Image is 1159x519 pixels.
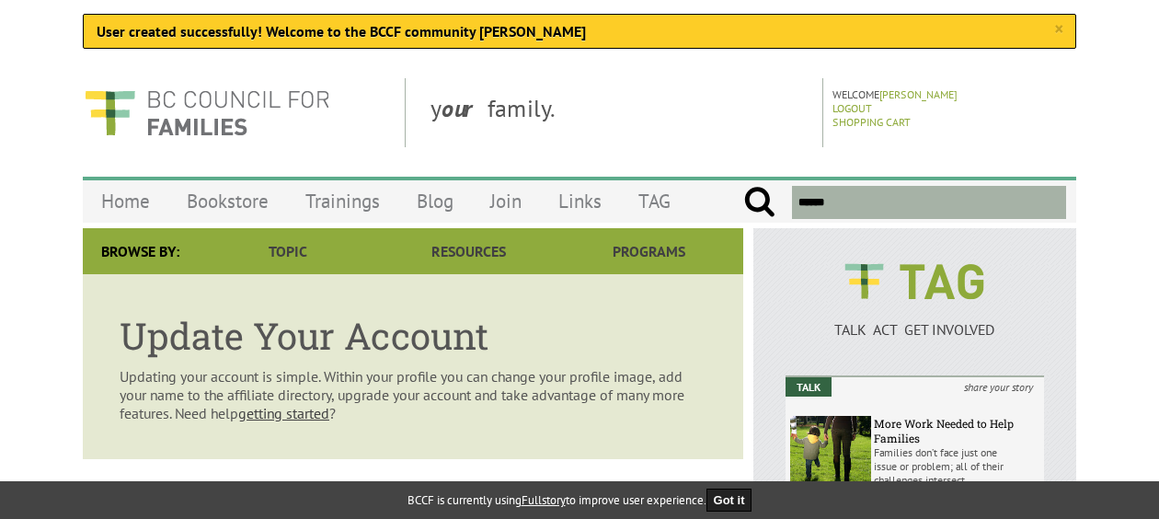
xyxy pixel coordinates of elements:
a: Logout [832,101,872,115]
a: [PERSON_NAME] [879,87,958,101]
p: TALK ACT GET INVOLVED [786,320,1044,339]
a: Trainings [287,179,398,223]
a: Programs [559,228,740,274]
a: Links [540,179,620,223]
input: Submit [743,186,775,219]
a: Bookstore [168,179,287,223]
a: Blog [398,179,472,223]
h6: More Work Needed to Help Families [874,416,1039,445]
div: y family. [416,78,823,147]
p: Families don’t face just one issue or problem; all of their challenges intersect. [874,445,1039,487]
a: × [1054,20,1062,39]
a: Topic [198,228,378,274]
a: Home [83,179,168,223]
img: BCCF's TAG Logo [832,247,997,317]
h1: Update Your Account [120,311,706,360]
a: getting started [238,404,329,422]
article: Updating your account is simple. Within your profile you can change your profile image, add your ... [83,274,743,459]
a: Join [472,179,540,223]
a: TAG [620,179,689,223]
img: BC Council for FAMILIES [83,78,331,147]
em: Talk [786,377,832,397]
a: Shopping Cart [832,115,911,129]
a: Fullstory [522,492,566,508]
strong: our [442,93,488,123]
button: Got it [706,489,752,512]
i: share your story [953,377,1044,397]
div: Browse By: [83,228,198,274]
a: Resources [378,228,558,274]
p: Welcome [832,87,1071,101]
a: TALK ACT GET INVOLVED [786,302,1044,339]
div: User created successfully! Welcome to the BCCF community [PERSON_NAME] [83,14,1076,49]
